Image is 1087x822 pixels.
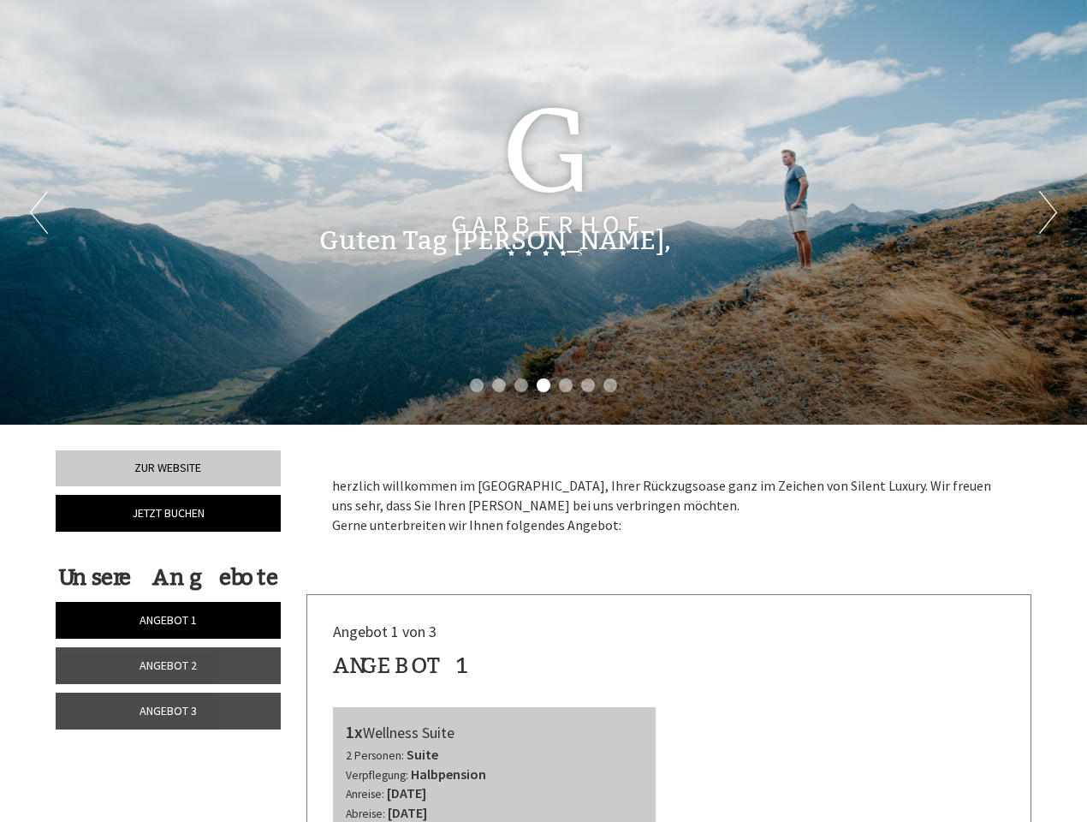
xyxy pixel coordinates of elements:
[346,807,385,821] small: Abreise:
[333,650,471,682] div: Angebot 1
[56,495,281,532] a: Jetzt buchen
[332,476,1007,535] p: herzlich willkommen im [GEOGRAPHIC_DATA], Ihrer Rückzugsoase ganz im Zeichen von Silent Luxury. W...
[407,746,438,763] b: Suite
[30,191,48,234] button: Previous
[346,768,408,783] small: Verpflegung:
[140,612,197,628] span: Angebot 1
[319,227,671,255] h1: Guten Tag [PERSON_NAME],
[346,720,644,745] div: Wellness Suite
[346,787,384,801] small: Anreise:
[56,450,281,486] a: Zur Website
[333,622,437,641] span: Angebot 1 von 3
[140,658,197,673] span: Angebot 2
[387,784,426,801] b: [DATE]
[388,804,427,821] b: [DATE]
[1039,191,1057,234] button: Next
[346,721,363,742] b: 1x
[56,562,281,593] div: Unsere Angebote
[140,703,197,718] span: Angebot 3
[346,748,404,763] small: 2 Personen:
[411,765,486,783] b: Halbpension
